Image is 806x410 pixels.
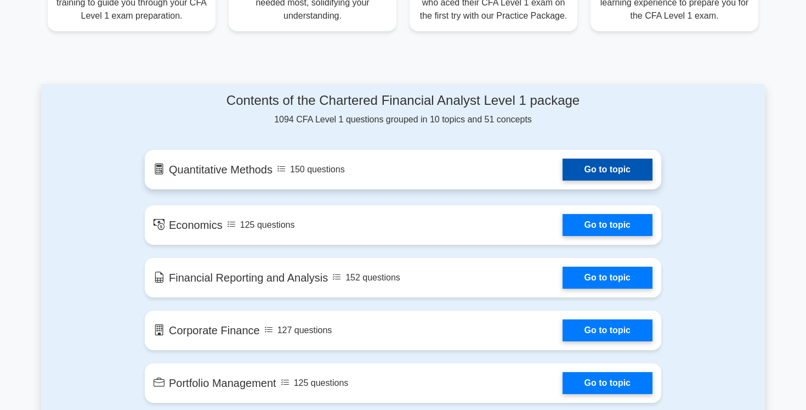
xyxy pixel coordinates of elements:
[145,93,661,109] h4: Contents of the Chartered Financial Analyst Level 1 package
[563,319,652,341] a: Go to topic
[145,93,661,126] div: 1094 CFA Level 1 questions grouped in 10 topics and 51 concepts
[563,214,652,236] a: Go to topic
[563,267,652,289] a: Go to topic
[563,372,652,394] a: Go to topic
[563,159,652,181] a: Go to topic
